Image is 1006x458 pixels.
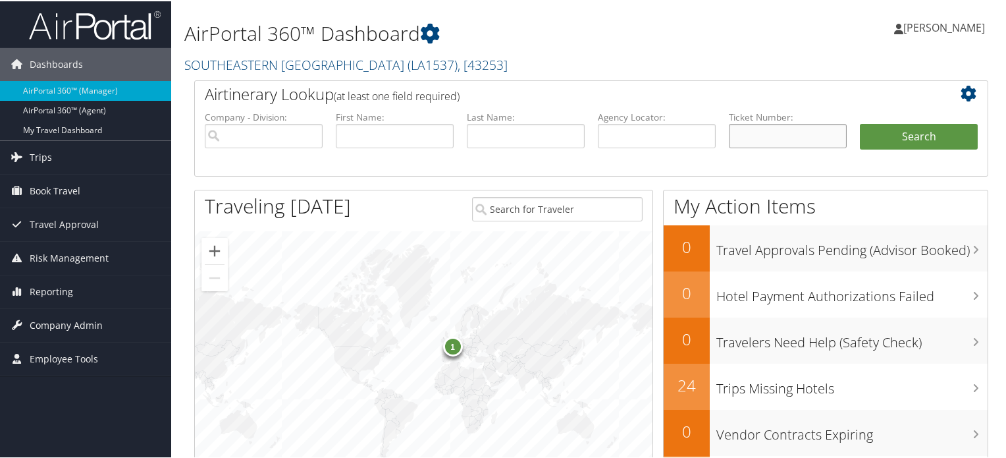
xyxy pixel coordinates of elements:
span: [PERSON_NAME] [903,19,985,34]
a: 0Travel Approvals Pending (Advisor Booked) [664,224,988,270]
span: Company Admin [30,308,103,341]
span: ( LA1537 ) [408,55,458,72]
button: Zoom out [201,264,228,290]
h3: Hotel Payment Authorizations Failed [716,279,988,304]
a: SOUTHEASTERN [GEOGRAPHIC_DATA] [184,55,508,72]
h2: Airtinerary Lookup [205,82,912,104]
h3: Travelers Need Help (Safety Check) [716,326,988,351]
span: Book Travel [30,173,80,206]
a: 0Travelers Need Help (Safety Check) [664,316,988,362]
div: 1 [442,335,462,355]
a: 24Trips Missing Hotels [664,362,988,409]
h1: Traveling [DATE] [205,191,351,219]
span: Trips [30,140,52,173]
h1: AirPortal 360™ Dashboard [184,18,727,46]
input: Search for Traveler [472,196,643,220]
button: Zoom in [201,237,228,263]
h2: 0 [664,235,710,257]
img: airportal-logo.png [29,9,161,40]
h2: 24 [664,373,710,395]
span: Employee Tools [30,341,98,374]
span: Travel Approval [30,207,99,240]
label: Agency Locator: [598,109,716,123]
span: Reporting [30,274,73,307]
label: Company - Division: [205,109,323,123]
a: 0Vendor Contracts Expiring [664,409,988,455]
h2: 0 [664,281,710,303]
h2: 0 [664,327,710,349]
span: , [ 43253 ] [458,55,508,72]
button: Search [860,123,978,149]
span: Dashboards [30,47,83,80]
h3: Travel Approvals Pending (Advisor Booked) [716,233,988,258]
label: First Name: [336,109,454,123]
a: [PERSON_NAME] [894,7,998,46]
h3: Trips Missing Hotels [716,372,988,397]
label: Ticket Number: [729,109,847,123]
h1: My Action Items [664,191,988,219]
h2: 0 [664,419,710,442]
span: (at least one field required) [334,88,460,102]
h3: Vendor Contracts Expiring [716,418,988,443]
label: Last Name: [467,109,585,123]
span: Risk Management [30,241,109,273]
a: 0Hotel Payment Authorizations Failed [664,270,988,316]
